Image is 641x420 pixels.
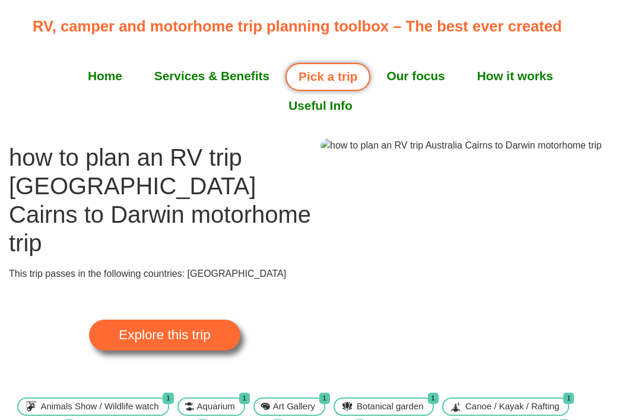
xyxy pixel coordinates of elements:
[272,91,368,121] a: Useful Info
[163,393,173,404] span: 1
[33,61,608,121] nav: Menu
[319,393,330,404] span: 1
[194,400,238,413] span: Aquarium
[461,61,569,91] a: How it works
[138,61,285,91] a: Services & Benefits
[37,400,161,413] span: Animals Show / Wildlife watch
[354,400,427,413] span: Botanical garden
[239,393,250,404] span: 1
[119,329,210,342] span: Explore this trip
[9,269,286,279] span: This trip passes in the following countries: [GEOGRAPHIC_DATA]
[9,143,320,257] h1: how to plan an RV trip [GEOGRAPHIC_DATA] Cairns to Darwin motorhome trip
[270,400,318,413] span: Art Gallery
[285,63,370,91] a: Pick a trip
[462,400,562,413] span: Canoe / Kayak / Rafting
[72,61,138,91] a: Home
[89,320,240,350] a: Explore this trip
[370,61,461,91] a: Our focus
[320,138,602,153] img: how to plan an RV trip Australia Cairns to Darwin motorhome trip
[563,393,574,404] span: 1
[33,15,615,37] p: RV, camper and motorhome trip planning toolbox – The best ever created
[428,393,439,404] span: 1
